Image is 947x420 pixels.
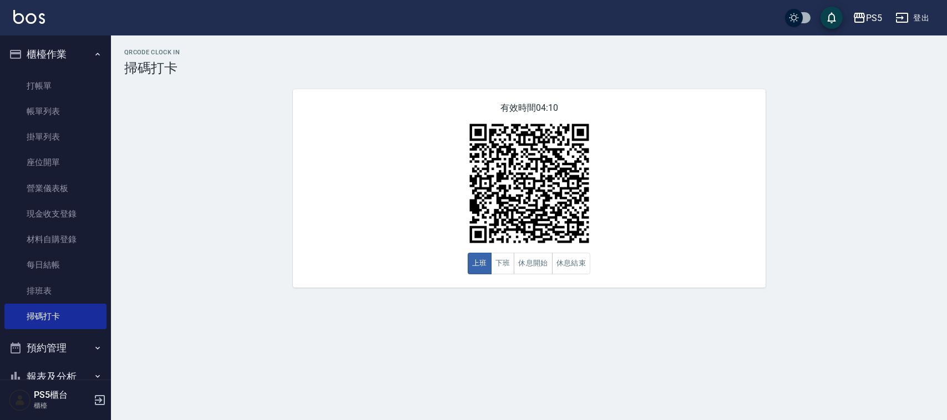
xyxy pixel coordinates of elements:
div: 有效時間 04:10 [293,89,766,288]
a: 現金收支登錄 [4,201,107,227]
a: 打帳單 [4,73,107,99]
button: 上班 [468,253,492,274]
img: Logo [13,10,45,24]
button: 下班 [491,253,515,274]
div: PS5 [866,11,882,25]
button: 報表及分析 [4,362,107,391]
p: 櫃檯 [34,401,90,411]
a: 每日結帳 [4,252,107,278]
a: 材料自購登錄 [4,227,107,252]
a: 排班表 [4,278,107,304]
h2: QRcode Clock In [124,49,934,56]
button: 登出 [891,8,934,28]
img: Person [9,389,31,411]
a: 座位開單 [4,150,107,175]
button: PS5 [848,7,887,29]
button: 休息結束 [552,253,591,274]
a: 掃碼打卡 [4,304,107,329]
a: 營業儀表板 [4,176,107,201]
h3: 掃碼打卡 [124,60,934,76]
button: save [821,7,843,29]
h5: PS5櫃台 [34,390,90,401]
button: 休息開始 [514,253,553,274]
a: 帳單列表 [4,99,107,124]
button: 預約管理 [4,334,107,362]
button: 櫃檯作業 [4,40,107,69]
a: 掛單列表 [4,124,107,150]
